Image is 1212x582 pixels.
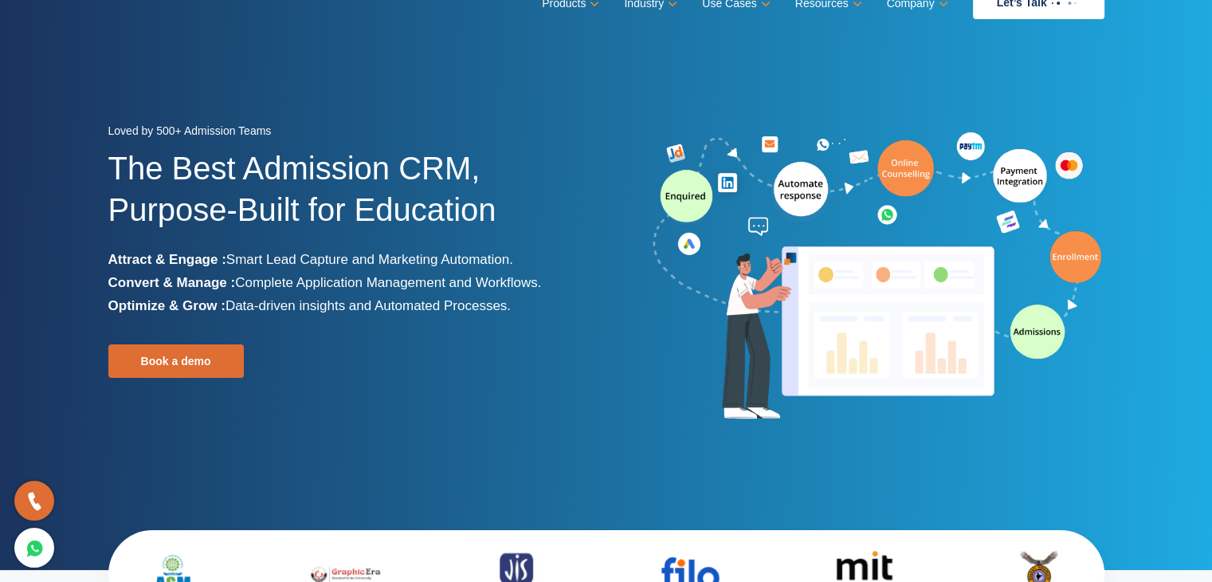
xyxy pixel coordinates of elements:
span: Complete Application Management and Workflows. [235,275,541,290]
a: Book a demo [108,344,244,378]
img: admission-software-home-page-header [650,128,1104,426]
b: Convert & Manage : [108,275,236,290]
h1: The Best Admission CRM, Purpose-Built for Education [108,147,594,248]
span: Data-driven insights and Automated Processes. [226,298,511,313]
span: Smart Lead Capture and Marketing Automation. [226,252,513,267]
b: Attract & Engage : [108,252,226,267]
b: Optimize & Grow : [108,298,226,313]
div: Loved by 500+ Admission Teams [108,120,594,147]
